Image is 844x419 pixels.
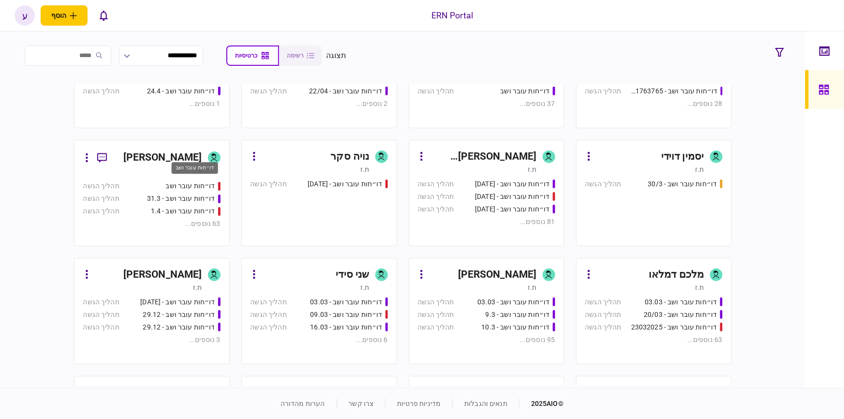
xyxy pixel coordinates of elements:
[585,86,622,96] div: תהליך הגשה
[319,385,369,401] div: הדס מועלם
[287,52,304,59] span: רשימה
[431,9,473,22] div: ERN Portal
[418,86,454,96] div: תהליך הגשה
[418,297,454,307] div: תהליך הגשה
[308,179,382,189] div: דו״חות עובר ושב - 19.03.2025
[74,140,230,246] a: [PERSON_NAME]ת.זדו״חות עובר ושבתהליך הגשהדו״חות עובר ושב - 31.3תהליך הגשהדו״חות עובר ושב - 1.4תהל...
[360,283,369,292] div: ת.ז
[147,86,215,96] div: דו״חות עובר ושב - 24.4
[360,165,369,174] div: ת.ז
[661,149,704,165] div: יסמין דוידי
[140,297,215,307] div: דו״חות עובר ושב - 26.12.24
[576,140,732,246] a: יסמין דוידית.זדו״חות עובר ושב - 30/3תהליך הגשה
[475,179,549,189] div: דו״חות עובר ושב - 19/03/2025
[585,322,622,332] div: תהליך הגשה
[123,385,202,401] div: [PERSON_NAME]
[83,219,221,229] div: 63 נוספים ...
[418,179,454,189] div: תהליך הגשה
[409,258,564,364] a: [PERSON_NAME]ת.זדו״חות עובר ושב - 03.03תהליך הגשהדו״חות עובר ושב - 9.3תהליך הגשהדו״חות עובר ושב -...
[241,258,397,364] a: שני סידית.זדו״חות עובר ושב - 03.03תהליך הגשהדו״חות עובר ושב - 09.03תהליך הגשהדו״חות עובר ושב - 16...
[83,322,119,332] div: תהליך הגשה
[147,194,215,204] div: דו״חות עובר ושב - 31.3
[482,322,550,332] div: דו״חות עובר ושב - 10.3
[83,335,221,345] div: 3 נוספים ...
[309,86,382,96] div: דו״חות עובר ושב - 22/04
[166,181,215,191] div: דו״חות עובר ושב
[235,52,257,59] span: כרטיסיות
[519,399,563,409] div: © 2025 AIO
[310,322,382,332] div: דו״חות עובר ושב - 16.03
[251,335,388,345] div: 6 נוספים ...
[336,267,369,283] div: שני סידי
[15,5,35,26] button: ע
[251,297,287,307] div: תהליך הגשה
[644,310,717,320] div: דו״חות עובר ושב - 20/03
[585,179,622,189] div: תהליך הגשה
[695,283,704,292] div: ת.ז
[241,140,397,246] a: נויה סקרת.זדו״חות עובר ושב - 19.03.2025תהליך הגשה
[464,400,507,407] a: תנאים והגבלות
[585,99,723,109] div: 28 נוספים ...
[310,310,382,320] div: דו״חות עובר ושב - 09.03
[477,297,549,307] div: דו״חות עובר ושב - 03.03
[409,140,564,246] a: [PERSON_NAME] [PERSON_NAME]ת.זדו״חות עובר ושב - 19/03/2025תהליך הגשהדו״חות עובר ושב - 19.3.25תהלי...
[458,267,537,283] div: [PERSON_NAME]
[123,150,202,165] div: [PERSON_NAME]
[649,267,704,283] div: מלכם דמלאו
[251,99,388,109] div: 2 נוספים ...
[475,192,549,202] div: דו״חות עובר ושב - 19.3.25
[83,99,221,109] div: 1 נוספים ...
[172,162,218,174] div: דו״חות עובר ושב
[123,267,202,283] div: [PERSON_NAME]
[193,283,202,292] div: ת.ז
[418,310,454,320] div: תהליך הגשה
[695,165,704,174] div: ת.ז
[151,206,215,216] div: דו״חות עובר ושב - 1.4
[281,400,325,407] a: הערות מהדורה
[83,86,119,96] div: תהליך הגשה
[143,310,215,320] div: דו״חות עובר ושב - 29.12
[251,179,287,189] div: תהליך הגשה
[83,181,119,191] div: תהליך הגשה
[310,297,382,307] div: דו״חות עובר ושב - 03.03
[418,322,454,332] div: תהליך הגשה
[458,385,537,401] div: [PERSON_NAME]
[93,5,114,26] button: פתח רשימת התראות
[418,335,555,345] div: 95 נוספים ...
[143,322,215,332] div: דו״חות עובר ושב - 29.12
[251,310,287,320] div: תהליך הגשה
[528,165,536,174] div: ת.ז
[83,206,119,216] div: תהליך הגשה
[74,258,230,364] a: [PERSON_NAME]ת.זדו״חות עובר ושב - 26.12.24תהליך הגשהדו״חות עובר ושב - 29.12תהליך הגשהדו״חות עובר ...
[645,297,717,307] div: דו״חות עובר ושב - 03.03
[528,283,536,292] div: ת.ז
[279,45,322,66] button: רשימה
[83,310,119,320] div: תהליך הגשה
[418,192,454,202] div: תהליך הגשה
[330,149,369,165] div: נויה סקר
[83,297,119,307] div: תהליך הגשה
[326,50,347,61] div: תצוגה
[585,310,622,320] div: תהליך הגשה
[576,258,732,364] a: מלכם דמלאות.זדו״חות עובר ושב - 03.03תהליך הגשהדו״חות עובר ושב - 20/03תהליך הגשהדו״חות עובר ושב - ...
[631,322,717,332] div: דו״חות עובר ושב - 23032025
[349,400,374,407] a: צרו קשר
[226,45,279,66] button: כרטיסיות
[648,179,717,189] div: דו״חות עובר ושב - 30/3
[585,335,723,345] div: 63 נוספים ...
[418,204,454,214] div: תהליך הגשה
[251,322,287,332] div: תהליך הגשה
[631,86,718,96] div: דו״חות עובר ושב - 511763765 18/06
[418,217,555,227] div: 81 נוספים ...
[501,86,550,96] div: דו״חות עובר ושב
[429,149,537,165] div: [PERSON_NAME] [PERSON_NAME]
[486,310,550,320] div: דו״חות עובר ושב - 9.3
[251,86,287,96] div: תהליך הגשה
[397,400,441,407] a: מדיניות פרטיות
[418,99,555,109] div: 37 נוספים ...
[475,204,549,214] div: דו״חות עובר ושב - 19.3.25
[585,297,622,307] div: תהליך הגשה
[657,385,704,401] div: AIO בדיקה
[41,5,88,26] button: פתח תפריט להוספת לקוח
